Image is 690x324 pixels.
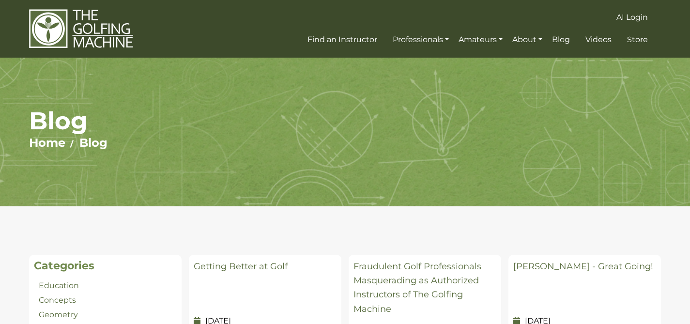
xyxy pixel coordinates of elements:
[29,136,65,150] a: Home
[390,31,451,48] a: Professionals
[625,31,650,48] a: Store
[614,9,650,26] a: AI Login
[39,295,76,305] a: Concepts
[513,261,653,272] a: [PERSON_NAME] - Great Going!
[616,13,648,22] span: AI Login
[29,106,661,136] h1: Blog
[305,31,380,48] a: Find an Instructor
[39,310,78,319] a: Geometry
[550,31,572,48] a: Blog
[583,31,614,48] a: Videos
[552,35,570,44] span: Blog
[627,35,648,44] span: Store
[39,281,79,290] a: Education
[456,31,505,48] a: Amateurs
[307,35,377,44] span: Find an Instructor
[353,261,481,314] a: Fraudulent Golf Professionals Masquerading as Authorized Instructors of The Golfing Machine
[585,35,612,44] span: Videos
[510,31,545,48] a: About
[34,260,177,272] h2: Categories
[79,136,107,150] a: Blog
[29,9,133,49] img: The Golfing Machine
[194,261,288,272] a: Getting Better at Golf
